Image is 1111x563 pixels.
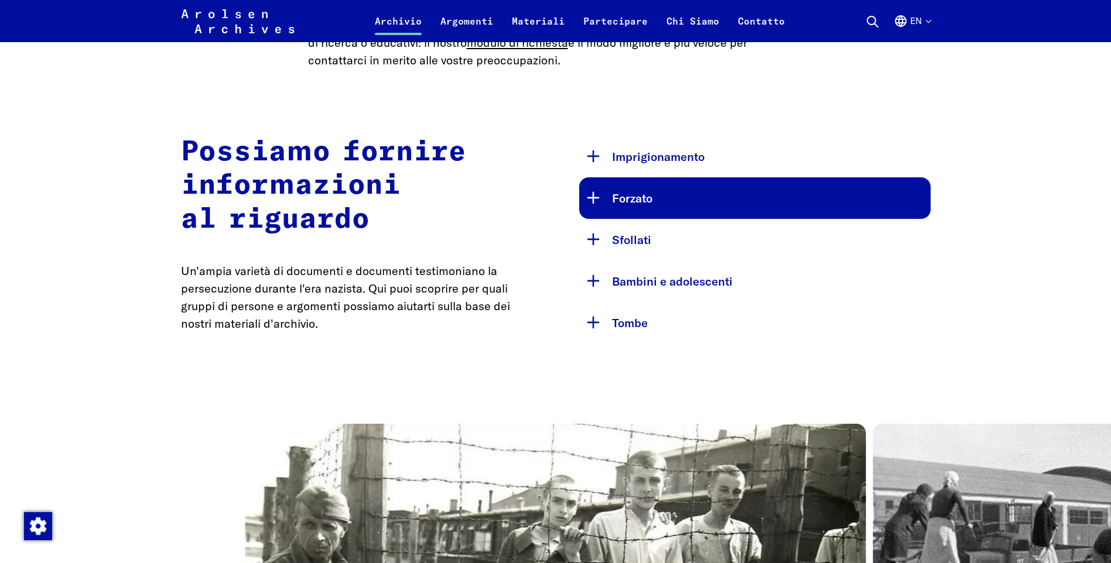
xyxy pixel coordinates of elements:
a: Archivio [365,14,431,42]
a: Chi Siamo [657,14,729,42]
strong: Possiamo fornire informazioni al riguardo [181,138,466,234]
button: Sfollati [579,219,931,260]
p: Un'ampia varietà di documenti e documenti testimoniano la persecuzione durante l'era nazista. Qui... [181,262,532,332]
a: Contatto [729,14,794,42]
font: En [910,16,922,26]
font: Imprigionamento [612,150,926,163]
button: Forzato [579,177,931,219]
button: Bambini e adolescenti [579,260,931,302]
button: Imprigionamento [579,136,931,177]
a: Partecipare [574,14,657,42]
a: modulo di richiesta [467,35,568,50]
button: Tedesco, Selezione della lingua [894,14,931,42]
div: Modifica consenso [23,511,52,540]
font: Sfollati [612,233,926,246]
a: Argomenti [431,14,502,42]
img: Modifica consenso [24,512,52,540]
font: Tombe [612,316,926,329]
a: Materiali [502,14,574,42]
font: Bambini e adolescenti [612,274,926,288]
font: Forzato [612,191,926,205]
button: Tombe [579,302,931,344]
nav: Primario [365,7,794,35]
